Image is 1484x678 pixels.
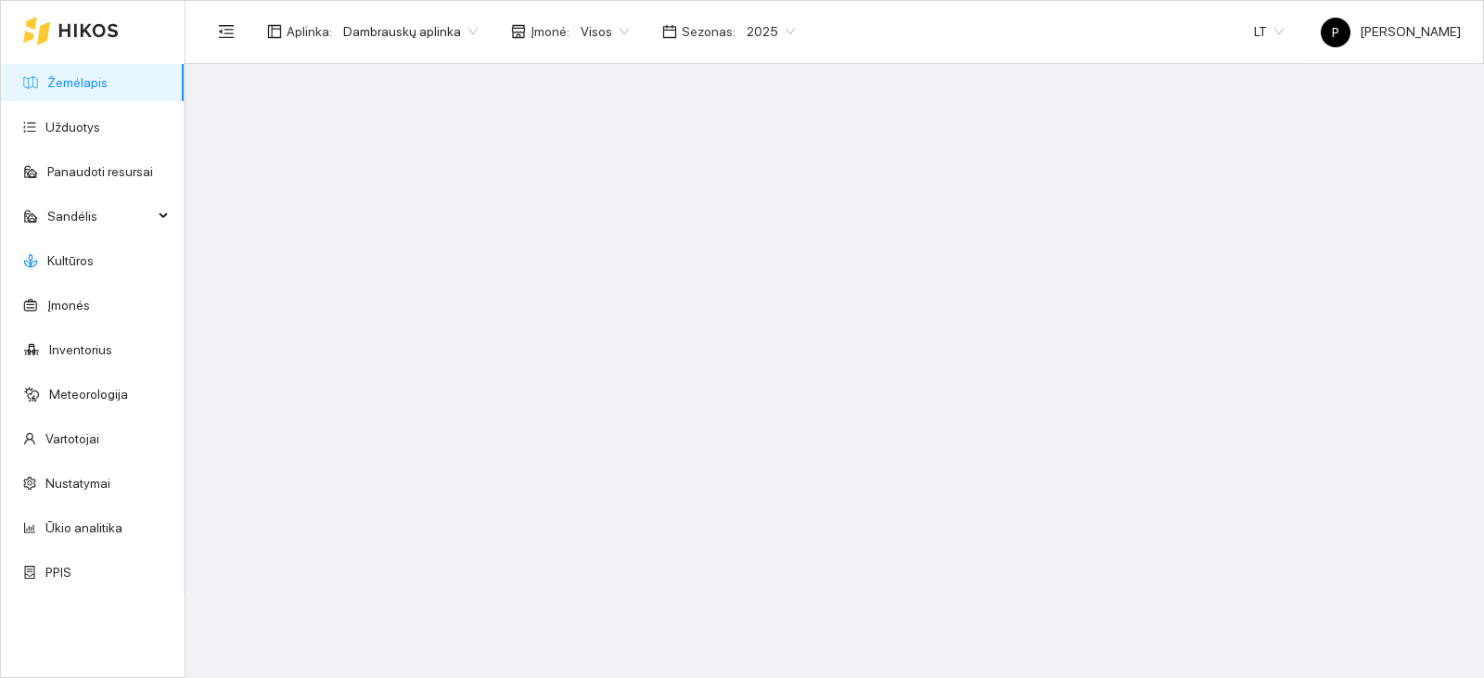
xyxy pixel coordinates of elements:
span: [PERSON_NAME] [1321,24,1461,39]
span: menu-fold [218,23,235,40]
a: Žemėlapis [47,75,108,90]
a: Kultūros [47,253,94,268]
span: P [1332,18,1339,47]
span: Visos [581,18,629,45]
span: Aplinka : [287,21,332,42]
span: LT [1254,18,1284,45]
span: layout [267,24,282,39]
span: Sezonas : [682,21,736,42]
span: calendar [662,24,677,39]
span: 2025 [747,18,795,45]
a: PPIS [45,565,71,580]
span: Dambrauskų aplinka [343,18,478,45]
a: Įmonės [47,298,90,313]
span: shop [511,24,526,39]
a: Panaudoti resursai [47,164,153,179]
a: Ūkio analitika [45,520,122,535]
a: Užduotys [45,120,100,134]
a: Meteorologija [49,387,128,402]
button: menu-fold [208,13,245,50]
a: Vartotojai [45,431,99,446]
span: Įmonė : [531,21,569,42]
a: Inventorius [49,342,112,357]
a: Nustatymai [45,476,110,491]
span: Sandėlis [47,198,153,235]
